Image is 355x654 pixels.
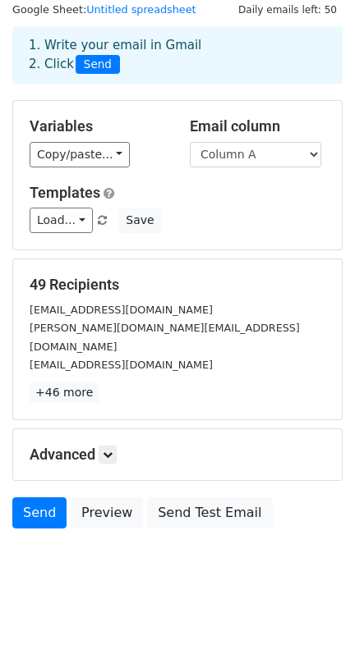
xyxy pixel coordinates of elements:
[30,359,213,371] small: [EMAIL_ADDRESS][DOMAIN_NAME]
[30,446,325,464] h5: Advanced
[30,322,300,353] small: [PERSON_NAME][DOMAIN_NAME][EMAIL_ADDRESS][DOMAIN_NAME]
[118,208,161,233] button: Save
[86,3,196,16] a: Untitled spreadsheet
[147,497,272,528] a: Send Test Email
[30,382,99,403] a: +46 more
[30,184,100,201] a: Templates
[273,575,355,654] iframe: Chat Widget
[30,208,93,233] a: Load...
[233,3,343,16] a: Daily emails left: 50
[16,36,339,74] div: 1. Write your email in Gmail 2. Click
[30,276,325,294] h5: 49 Recipients
[233,1,343,19] span: Daily emails left: 50
[190,117,325,135] h5: Email column
[30,142,130,167] a: Copy/paste...
[12,3,196,16] small: Google Sheet:
[30,117,165,135] h5: Variables
[76,55,120,75] span: Send
[71,497,143,528] a: Preview
[30,304,213,316] small: [EMAIL_ADDRESS][DOMAIN_NAME]
[12,497,67,528] a: Send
